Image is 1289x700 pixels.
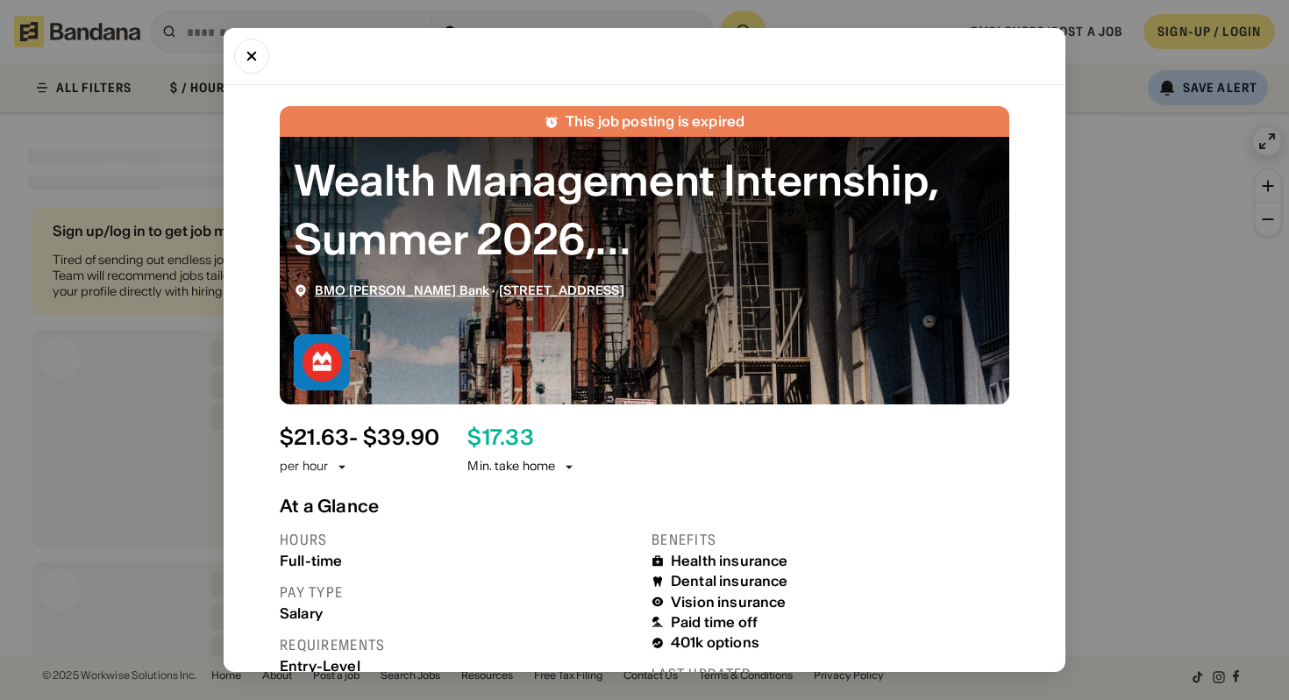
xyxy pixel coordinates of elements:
div: Paid time off [671,614,758,631]
img: BMO Harris Bank logo [294,334,350,390]
div: Hours [280,531,637,549]
div: Last updated [652,665,1009,683]
div: $ 21.63 - $39.90 [280,425,439,451]
div: Salary [280,605,637,622]
div: At a Glance [280,496,1009,517]
div: $ 17.33 [467,425,533,451]
div: Dental insurance [671,573,788,589]
div: Requirements [280,636,637,654]
div: Pay type [280,583,637,602]
div: Benefits [652,531,1009,549]
div: This job posting is expired [566,113,744,130]
div: Entry-Level [280,658,637,675]
div: · [315,283,624,298]
div: Min. take home [467,458,576,475]
div: Full-time [280,553,637,569]
a: [STREET_ADDRESS] [499,282,624,298]
button: Close [234,39,269,74]
div: Vision insurance [671,594,787,611]
div: Health insurance [671,553,788,569]
div: 401k options [671,634,759,651]
div: per hour [280,458,328,475]
div: Wealth Management Internship, Summer 2026, Chicago, IL [294,151,995,268]
a: BMO [PERSON_NAME] Bank [315,282,489,298]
